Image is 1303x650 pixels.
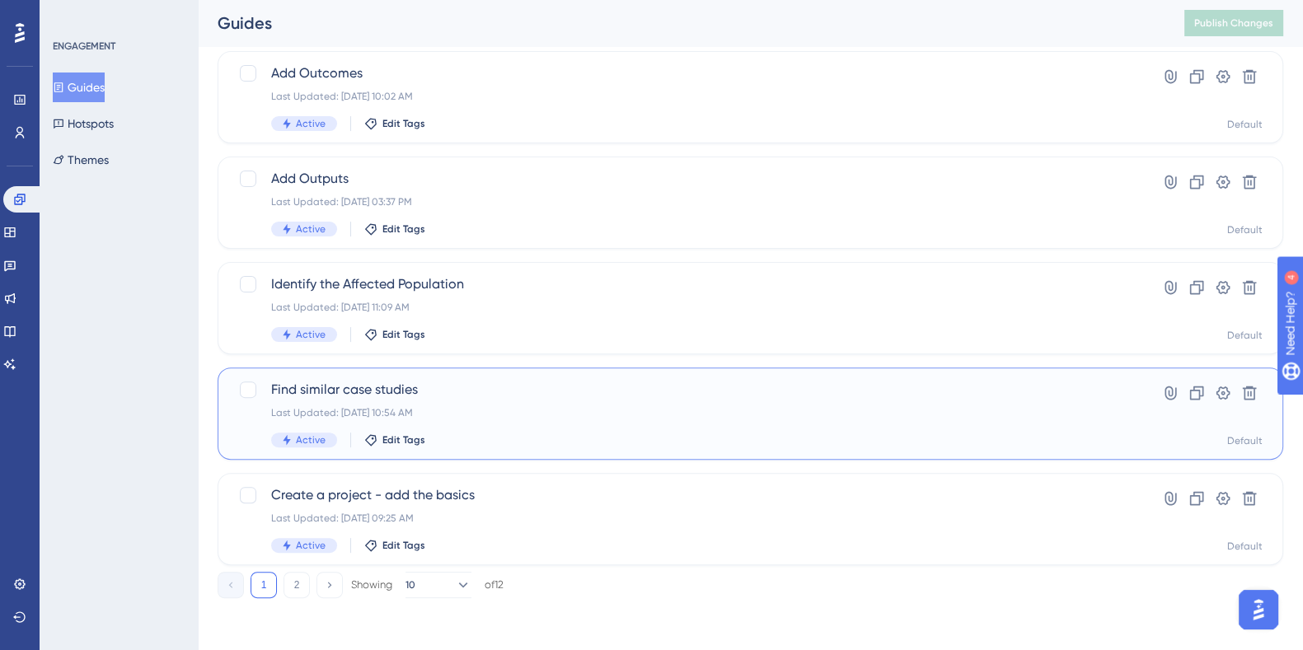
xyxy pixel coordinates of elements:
[218,12,1143,35] div: Guides
[296,328,326,341] span: Active
[53,145,109,175] button: Themes
[53,72,105,102] button: Guides
[296,539,326,552] span: Active
[382,222,425,236] span: Edit Tags
[1227,223,1263,236] div: Default
[296,222,326,236] span: Active
[1184,10,1283,36] button: Publish Changes
[382,539,425,552] span: Edit Tags
[1194,16,1273,30] span: Publish Changes
[405,572,471,598] button: 10
[251,572,277,598] button: 1
[1227,434,1263,447] div: Default
[364,433,425,447] button: Edit Tags
[271,406,1098,419] div: Last Updated: [DATE] 10:54 AM
[39,4,103,24] span: Need Help?
[271,169,1098,189] span: Add Outputs
[271,195,1098,208] div: Last Updated: [DATE] 03:37 PM
[1227,329,1263,342] div: Default
[405,578,415,592] span: 10
[1234,585,1283,634] iframe: UserGuiding AI Assistant Launcher
[53,109,114,138] button: Hotspots
[296,117,326,130] span: Active
[271,274,1098,294] span: Identify the Affected Population
[284,572,310,598] button: 2
[271,90,1098,103] div: Last Updated: [DATE] 10:02 AM
[271,380,1098,400] span: Find similar case studies
[271,63,1098,83] span: Add Outcomes
[382,117,425,130] span: Edit Tags
[382,328,425,341] span: Edit Tags
[296,433,326,447] span: Active
[364,117,425,130] button: Edit Tags
[271,301,1098,314] div: Last Updated: [DATE] 11:09 AM
[115,8,120,21] div: 4
[1227,540,1263,553] div: Default
[382,433,425,447] span: Edit Tags
[271,485,1098,505] span: Create a project - add the basics
[364,539,425,552] button: Edit Tags
[271,512,1098,525] div: Last Updated: [DATE] 09:25 AM
[1227,118,1263,131] div: Default
[364,222,425,236] button: Edit Tags
[53,40,115,53] div: ENGAGEMENT
[351,578,392,592] div: Showing
[364,328,425,341] button: Edit Tags
[485,578,504,592] div: of 12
